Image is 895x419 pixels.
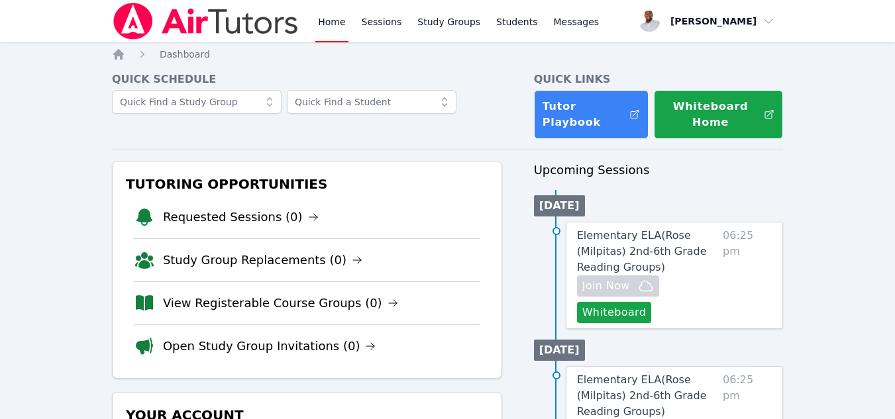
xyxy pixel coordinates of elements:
a: Dashboard [160,48,210,61]
input: Quick Find a Study Group [112,90,282,114]
h3: Tutoring Opportunities [123,172,491,196]
a: View Registerable Course Groups (0) [163,294,398,312]
input: Quick Find a Student [287,90,456,114]
h3: Upcoming Sessions [534,161,784,179]
button: Whiteboard [577,302,652,323]
a: Open Study Group Invitations (0) [163,337,376,355]
span: Dashboard [160,49,210,60]
span: Messages [554,15,600,28]
li: [DATE] [534,195,585,216]
nav: Breadcrumb [112,48,783,61]
span: Elementary ELA ( Rose (Milpitas) 2nd-6th Grade Reading Groups ) [577,373,707,418]
a: Tutor Playbook [534,90,649,139]
img: Air Tutors [112,3,299,40]
li: [DATE] [534,340,585,361]
a: Requested Sessions (0) [163,208,319,226]
h4: Quick Links [534,71,784,87]
span: Join Now [582,278,630,294]
button: Join Now [577,275,659,297]
h4: Quick Schedule [112,71,502,87]
a: Study Group Replacements (0) [163,251,362,269]
span: 06:25 pm [723,228,772,323]
span: Elementary ELA ( Rose (Milpitas) 2nd-6th Grade Reading Groups ) [577,229,707,273]
a: Elementary ELA(Rose (Milpitas) 2nd-6th Grade Reading Groups) [577,228,717,275]
button: Whiteboard Home [654,90,783,139]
